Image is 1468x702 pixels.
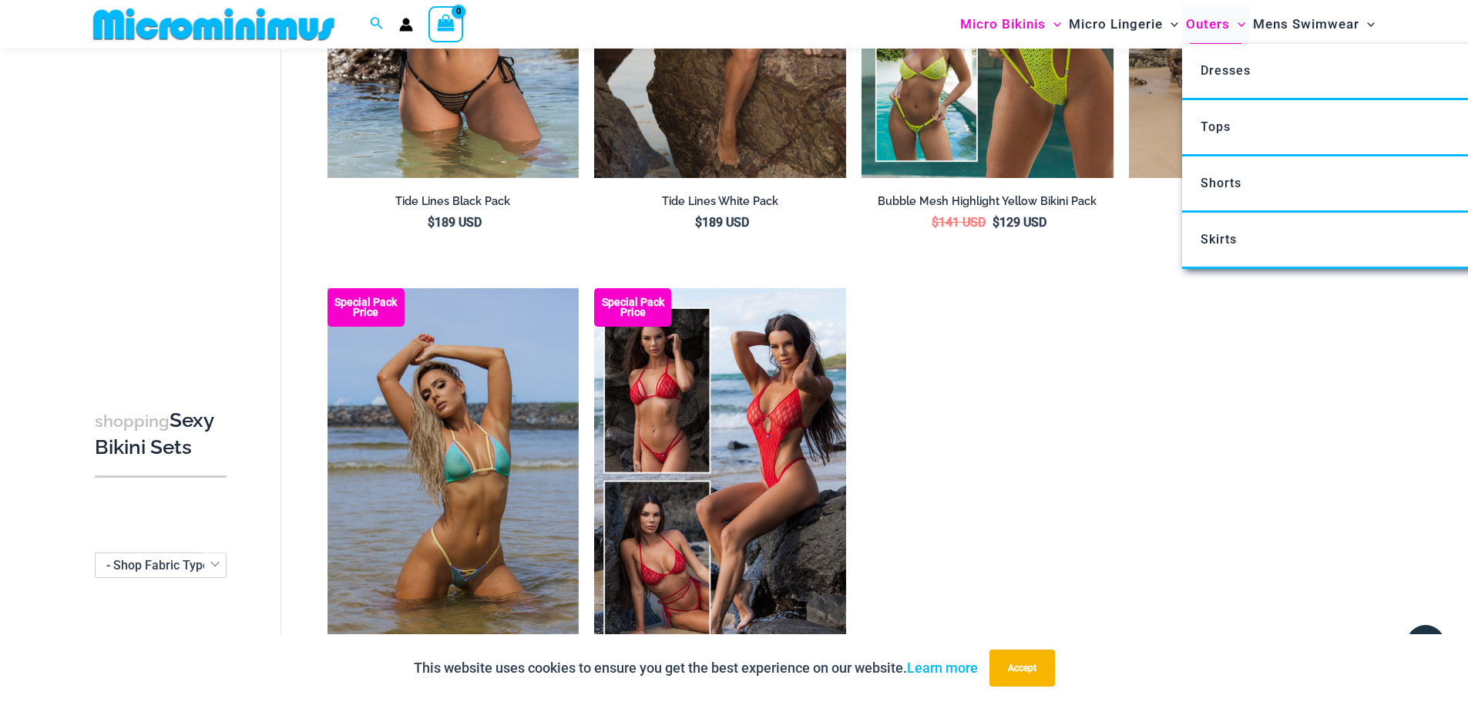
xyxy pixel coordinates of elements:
[428,215,435,230] span: $
[594,288,846,666] img: Collection Pack
[95,411,170,431] span: shopping
[87,7,341,42] img: MM SHOP LOGO FLAT
[1065,5,1182,44] a: Micro LingerieMenu ToggleMenu Toggle
[428,6,464,42] a: View Shopping Cart, empty
[95,408,227,461] h3: Sexy Bikini Sets
[907,660,978,676] a: Learn more
[932,215,986,230] bdi: 141 USD
[594,194,846,209] h2: Tide Lines White Pack
[399,18,413,32] a: Account icon link
[328,288,579,666] img: Kaia Electric Green 305 Top 445 Thong 04
[1201,232,1237,247] span: Skirts
[96,553,226,577] span: - Shop Fabric Type
[1129,194,1381,214] a: Hurricane Red Bikini Pack
[594,194,846,214] a: Tide Lines White Pack
[594,297,671,317] b: Special Pack Price
[1182,5,1249,44] a: OutersMenu ToggleMenu Toggle
[328,297,405,317] b: Special Pack Price
[932,215,939,230] span: $
[954,2,1382,46] nav: Site Navigation
[328,288,579,666] a: Kaia Electric Green 305 Top 445 Thong 04 Kaia Electric Green 305 Top 445 Thong 05Kaia Electric Gr...
[993,215,999,230] span: $
[328,194,579,209] h2: Tide Lines Black Pack
[989,650,1055,687] button: Accept
[695,215,749,230] bdi: 189 USD
[106,558,210,573] span: - Shop Fabric Type
[1230,5,1245,44] span: Menu Toggle
[95,553,227,578] span: - Shop Fabric Type
[1201,176,1241,190] span: Shorts
[1253,5,1359,44] span: Mens Swimwear
[328,194,579,214] a: Tide Lines Black Pack
[862,194,1114,209] h2: Bubble Mesh Highlight Yellow Bikini Pack
[862,194,1114,214] a: Bubble Mesh Highlight Yellow Bikini Pack
[956,5,1065,44] a: Micro BikinisMenu ToggleMenu Toggle
[370,15,384,34] a: Search icon link
[1046,5,1061,44] span: Menu Toggle
[695,215,702,230] span: $
[1129,194,1381,209] h2: Hurricane Red Bikini Pack
[1201,63,1251,78] span: Dresses
[960,5,1046,44] span: Micro Bikinis
[1249,5,1379,44] a: Mens SwimwearMenu ToggleMenu Toggle
[414,657,978,680] p: This website uses cookies to ensure you get the best experience on our website.
[95,52,233,360] iframe: TrustedSite Certified
[1069,5,1163,44] span: Micro Lingerie
[1359,5,1375,44] span: Menu Toggle
[1186,5,1230,44] span: Outers
[1163,5,1178,44] span: Menu Toggle
[428,215,482,230] bdi: 189 USD
[594,288,846,666] a: Collection Pack Crystal Waves 305 Tri Top 4149 Thong 01Crystal Waves 305 Tri Top 4149 Thong 01
[1201,119,1231,134] span: Tops
[993,215,1046,230] bdi: 129 USD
